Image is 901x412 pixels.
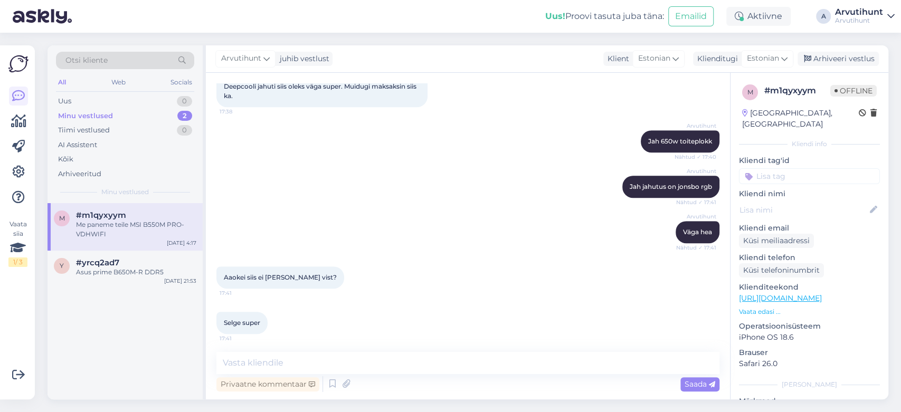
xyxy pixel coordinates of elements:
[835,8,883,16] div: Arvutihunt
[220,289,259,297] span: 17:41
[224,73,418,100] span: Mõtlesin, et kui te saaksite [PERSON_NAME] protsessorile Deepcooli jahuti siis oleks väga super. ...
[685,379,715,389] span: Saada
[224,273,337,281] span: Aaokei siis ei [PERSON_NAME] vist?
[603,53,629,64] div: Klient
[8,54,29,74] img: Askly Logo
[739,282,880,293] p: Klienditeekond
[739,234,814,248] div: Küsi meiliaadressi
[545,10,664,23] div: Proovi tasuta juba täna:
[276,53,329,64] div: juhib vestlust
[8,219,27,267] div: Vaata siia
[739,321,880,332] p: Operatsioonisüsteem
[58,140,97,150] div: AI Assistent
[216,377,319,391] div: Privaatne kommentaar
[739,347,880,358] p: Brauser
[747,53,779,64] span: Estonian
[693,53,738,64] div: Klienditugi
[220,334,259,342] span: 17:41
[764,84,830,97] div: # m1qyxyym
[220,108,259,116] span: 17:38
[739,380,880,389] div: [PERSON_NAME]
[739,332,880,343] p: iPhone OS 18.6
[59,214,65,222] span: m
[60,262,64,270] span: y
[835,8,895,25] a: ArvutihuntArvutihunt
[835,16,883,25] div: Arvutihunt
[677,167,716,175] span: Arvutihunt
[8,257,27,267] div: 1 / 3
[224,319,260,327] span: Selge super
[668,6,714,26] button: Emailid
[830,85,877,97] span: Offline
[101,187,149,197] span: Minu vestlused
[648,137,712,145] span: Jah 650w toiteplokk
[76,220,196,239] div: Me paneme teile MSI B550M PRO-VDHWIFI
[76,267,196,277] div: Asus prime B650M-R DDR5
[739,252,880,263] p: Kliendi telefon
[56,75,68,89] div: All
[58,169,101,179] div: Arhiveeritud
[58,154,73,165] div: Kõik
[168,75,194,89] div: Socials
[177,96,192,107] div: 0
[76,210,126,220] span: #m1qyxyym
[739,358,880,369] p: Safari 26.0
[638,53,670,64] span: Estonian
[739,204,868,216] input: Lisa nimi
[677,213,716,221] span: Arvutihunt
[177,111,192,121] div: 2
[58,111,113,121] div: Minu vestlused
[109,75,128,89] div: Web
[221,53,261,64] span: Arvutihunt
[65,55,108,66] span: Otsi kliente
[739,168,880,184] input: Lisa tag
[739,396,880,407] p: Märkmed
[739,155,880,166] p: Kliendi tag'id
[676,198,716,206] span: Nähtud ✓ 17:41
[177,125,192,136] div: 0
[630,183,712,190] span: Jah jahutus on jonsbo rgb
[76,258,119,267] span: #yrcq2ad7
[164,277,196,285] div: [DATE] 21:53
[683,228,712,236] span: Väga hea
[798,52,879,66] div: Arhiveeri vestlus
[676,244,716,252] span: Nähtud ✓ 17:41
[816,9,831,24] div: A
[739,139,880,149] div: Kliendi info
[739,293,822,303] a: [URL][DOMAIN_NAME]
[58,125,110,136] div: Tiimi vestlused
[739,223,880,234] p: Kliendi email
[545,11,565,21] b: Uus!
[747,88,753,96] span: m
[58,96,71,107] div: Uus
[739,307,880,317] p: Vaata edasi ...
[675,153,716,161] span: Nähtud ✓ 17:40
[742,108,859,130] div: [GEOGRAPHIC_DATA], [GEOGRAPHIC_DATA]
[167,239,196,247] div: [DATE] 4:17
[726,7,791,26] div: Aktiivne
[739,263,824,277] div: Küsi telefoninumbrit
[677,122,716,130] span: Arvutihunt
[739,188,880,199] p: Kliendi nimi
